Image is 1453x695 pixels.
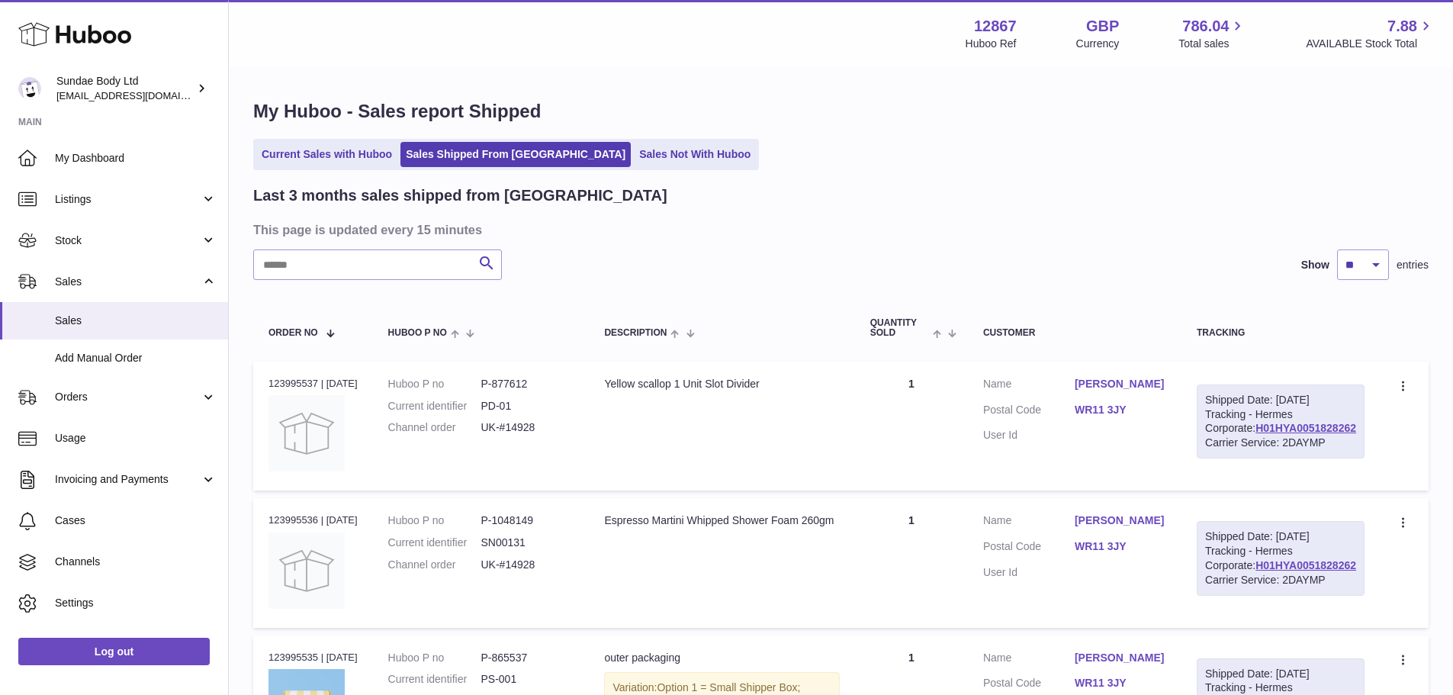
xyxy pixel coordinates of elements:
[1197,385,1365,459] div: Tracking - Hermes Corporate:
[55,431,217,446] span: Usage
[55,233,201,248] span: Stock
[481,399,574,413] dd: PD-01
[657,681,800,693] span: Option 1 = Small Shipper Box;
[1075,539,1166,554] a: WR11 3JY
[1197,328,1365,338] div: Tracking
[983,565,1075,580] dt: User Id
[388,377,481,391] dt: Huboo P no
[855,498,968,627] td: 1
[388,420,481,435] dt: Channel order
[1075,403,1166,417] a: WR11 3JY
[1076,37,1120,51] div: Currency
[604,328,667,338] span: Description
[388,536,481,550] dt: Current identifier
[481,536,574,550] dd: SN00131
[55,275,201,289] span: Sales
[983,377,1075,395] dt: Name
[481,377,574,391] dd: P-877612
[481,672,574,687] dd: PS-001
[253,221,1425,238] h3: This page is updated every 15 minutes
[1197,521,1365,596] div: Tracking - Hermes Corporate:
[56,89,224,101] span: [EMAIL_ADDRESS][DOMAIN_NAME]
[268,395,345,471] img: no-photo.jpg
[1075,676,1166,690] a: WR11 3JY
[1387,16,1417,37] span: 7.88
[481,513,574,528] dd: P-1048149
[1306,37,1435,51] span: AVAILABLE Stock Total
[1301,258,1329,272] label: Show
[604,651,839,665] div: outer packaging
[1086,16,1119,37] strong: GBP
[983,513,1075,532] dt: Name
[400,142,631,167] a: Sales Shipped From [GEOGRAPHIC_DATA]
[983,328,1166,338] div: Customer
[983,403,1075,421] dt: Postal Code
[18,77,41,100] img: internalAdmin-12867@internal.huboo.com
[870,318,929,338] span: Quantity Sold
[268,377,358,391] div: 123995537 | [DATE]
[268,328,318,338] span: Order No
[604,513,839,528] div: Espresso Martini Whipped Shower Foam 260gm
[966,37,1017,51] div: Huboo Ref
[1205,529,1356,544] div: Shipped Date: [DATE]
[1075,377,1166,391] a: [PERSON_NAME]
[1075,513,1166,528] a: [PERSON_NAME]
[481,420,574,435] dd: UK-#14928
[18,638,210,665] a: Log out
[268,651,358,664] div: 123995535 | [DATE]
[1182,16,1229,37] span: 786.04
[983,428,1075,442] dt: User Id
[55,555,217,569] span: Channels
[1205,393,1356,407] div: Shipped Date: [DATE]
[268,533,345,609] img: no-photo.jpg
[481,558,574,572] dd: UK-#14928
[388,558,481,572] dt: Channel order
[1178,16,1246,51] a: 786.04 Total sales
[974,16,1017,37] strong: 12867
[55,513,217,528] span: Cases
[481,651,574,665] dd: P-865537
[855,362,968,491] td: 1
[256,142,397,167] a: Current Sales with Huboo
[253,185,667,206] h2: Last 3 months sales shipped from [GEOGRAPHIC_DATA]
[1178,37,1246,51] span: Total sales
[1255,422,1356,434] a: H01HYA0051828262
[634,142,756,167] a: Sales Not With Huboo
[1306,16,1435,51] a: 7.88 AVAILABLE Stock Total
[1075,651,1166,665] a: [PERSON_NAME]
[1397,258,1429,272] span: entries
[55,390,201,404] span: Orders
[253,99,1429,124] h1: My Huboo - Sales report Shipped
[55,314,217,328] span: Sales
[604,377,839,391] div: Yellow scallop 1 Unit Slot Divider
[388,672,481,687] dt: Current identifier
[388,328,447,338] span: Huboo P no
[1205,436,1356,450] div: Carrier Service: 2DAYMP
[55,351,217,365] span: Add Manual Order
[388,651,481,665] dt: Huboo P no
[983,676,1075,694] dt: Postal Code
[388,399,481,413] dt: Current identifier
[268,513,358,527] div: 123995536 | [DATE]
[1255,559,1356,571] a: H01HYA0051828262
[56,74,194,103] div: Sundae Body Ltd
[983,539,1075,558] dt: Postal Code
[55,151,217,166] span: My Dashboard
[983,651,1075,669] dt: Name
[1205,667,1356,681] div: Shipped Date: [DATE]
[55,192,201,207] span: Listings
[55,596,217,610] span: Settings
[1205,573,1356,587] div: Carrier Service: 2DAYMP
[388,513,481,528] dt: Huboo P no
[55,472,201,487] span: Invoicing and Payments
